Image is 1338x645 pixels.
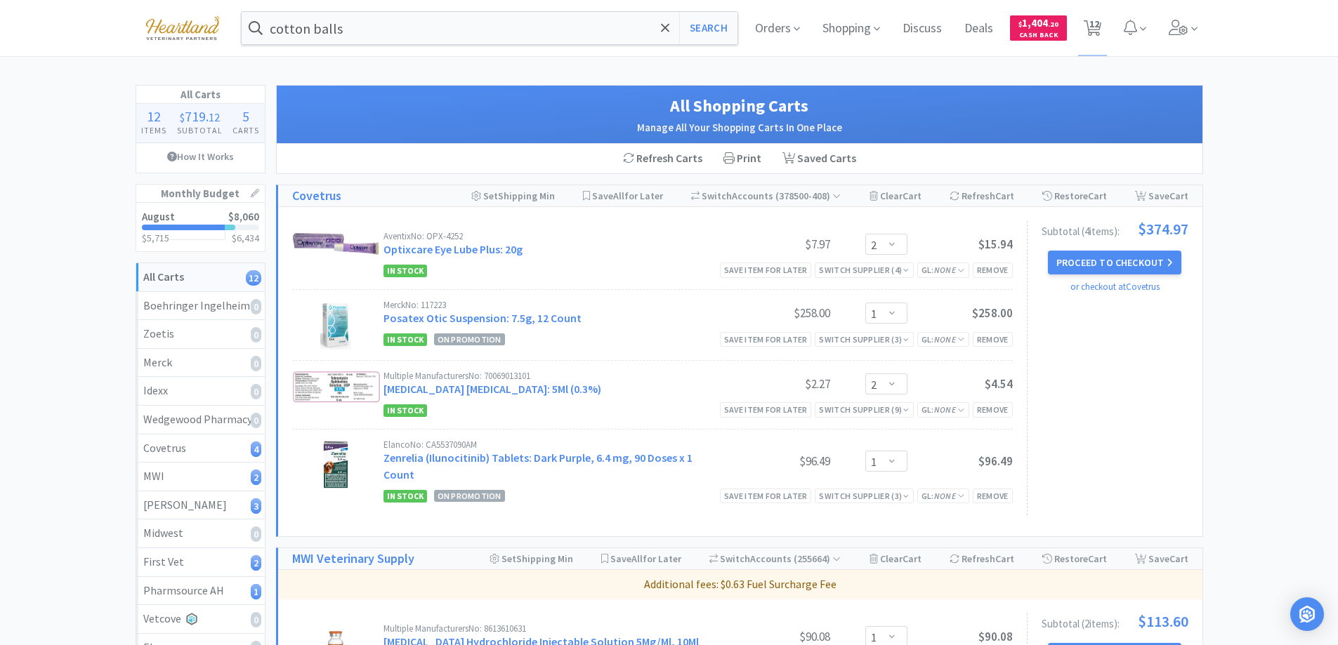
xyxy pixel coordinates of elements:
[471,185,555,206] div: Shipping Min
[1018,16,1058,29] span: 1,404
[143,325,258,343] div: Zoetis
[995,189,1014,202] span: Cart
[136,185,265,203] h1: Monthly Budget
[142,211,175,222] h2: August
[246,270,261,286] i: 12
[1070,281,1160,293] a: or checkout at Covetrus
[136,8,230,47] img: cad7bdf275c640399d9c6e0c56f98fd2_10.png
[792,552,841,565] span: ( 255664 )
[383,440,725,449] div: Elanco No: CA5537090AM
[136,263,265,292] a: All Carts12
[819,333,909,346] div: Switch Supplier ( 3 )
[143,270,184,284] strong: All Carts
[1042,221,1188,237] div: Subtotal ( 4 item s ):
[973,332,1013,347] div: Remove
[725,453,830,470] div: $96.49
[973,402,1013,417] div: Remove
[136,577,265,606] a: Pharmsource AH1
[251,441,261,457] i: 4
[383,490,427,503] span: In Stock
[1078,24,1107,36] a: 12
[251,356,261,371] i: 0
[143,354,258,372] div: Merck
[292,549,414,569] h1: MWI Veterinary Supply
[1018,20,1022,29] span: $
[819,403,909,416] div: Switch Supplier ( 9 )
[136,605,265,634] a: Vetcove0
[383,242,523,256] a: Optixcare Eye Lube Plus: 20g
[702,189,732,202] span: Switch
[136,548,265,577] a: First Vet2
[1018,32,1058,41] span: Cash Back
[383,232,725,241] div: Aventix No: OPX-4252
[1010,9,1067,47] a: $1,404.20Cash Back
[713,144,772,173] div: Print
[773,189,841,202] span: ( 378500-408 )
[934,404,956,415] i: None
[691,185,841,206] div: Accounts
[434,490,505,502] span: On Promotion
[292,186,341,206] h1: Covetrus
[185,107,206,125] span: 719
[292,371,380,404] img: 046ffeb4b2dc4ae897b5d67ad66a299e_328930.png
[209,110,220,124] span: 12
[1042,185,1107,206] div: Restore
[725,375,830,392] div: $2.27
[143,411,258,429] div: Wedgewood Pharmacy
[921,265,965,275] span: GL:
[1169,189,1188,202] span: Cart
[612,144,713,173] div: Refresh Carts
[934,265,956,275] i: None
[1290,597,1324,631] div: Open Intercom Messenger
[136,320,265,349] a: Zoetis0
[232,233,259,243] h3: $
[251,498,261,514] i: 3
[136,349,265,378] a: Merck0
[136,463,265,491] a: MWI2
[978,453,1013,469] span: $96.49
[143,496,258,514] div: [PERSON_NAME]
[631,552,643,565] span: All
[383,451,693,481] a: Zenrelia (Ilunocitinib) Tablets: Dark Purple, 6.4 mg, 90 Doses x 1 Count
[1042,613,1188,629] div: Subtotal ( 2 item s ):
[251,470,261,485] i: 2
[291,119,1188,136] h2: Manage All Your Shopping Carts In One Place
[251,327,261,343] i: 0
[720,552,750,565] span: Switch
[501,552,516,565] span: Set
[251,584,261,599] i: 1
[950,548,1014,569] div: Refresh
[725,628,830,645] div: $90.08
[237,232,259,244] span: 6,434
[251,413,261,428] i: 0
[679,12,737,44] button: Search
[136,491,265,520] a: [PERSON_NAME]3
[592,189,663,202] span: Save for Later
[136,143,265,170] a: How It Works
[321,440,350,489] img: 19929e8d310041d4b73a6073b91a6ce9_749484.png
[950,185,1014,206] div: Refresh
[613,189,624,202] span: All
[143,382,258,400] div: Idexx
[136,124,172,137] h4: Items
[147,107,161,125] span: 12
[610,552,681,565] span: Save for Later
[985,376,1013,392] span: $4.54
[921,491,965,501] span: GL:
[720,332,812,347] div: Save item for later
[1088,552,1107,565] span: Cart
[292,232,380,256] img: 38985dcce788448f88b203cb2913425d_233605.png
[136,434,265,463] a: Covetrus4
[995,552,1014,565] span: Cart
[383,265,427,277] span: In Stock
[284,576,1197,594] p: Additional fees: $0.63 Fuel Surcharge Fee
[383,333,427,346] span: In Stock
[973,262,1013,277] div: Remove
[819,489,909,503] div: Switch Supplier ( 3 )
[870,548,921,569] div: Clear
[819,263,909,277] div: Switch Supplier ( 4 )
[251,526,261,542] i: 0
[720,262,812,277] div: Save item for later
[1138,221,1188,237] span: $374.97
[136,203,265,251] a: August$8,060$5,715$6,434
